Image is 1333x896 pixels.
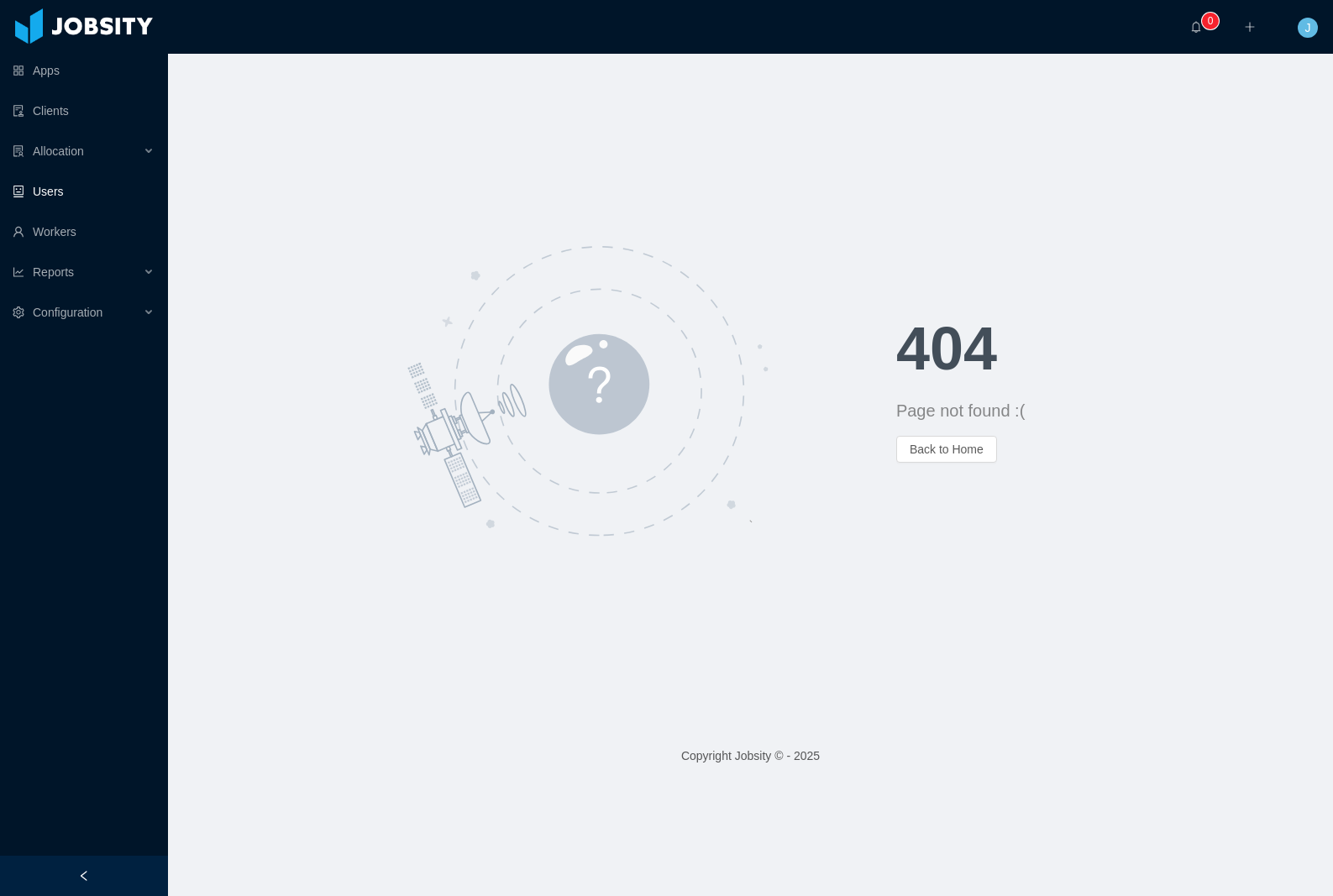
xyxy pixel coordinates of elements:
sup: 0 [1202,13,1219,29]
div: Page not found :( [896,399,1333,422]
a: icon: auditClients [13,94,155,128]
footer: Copyright Jobsity © - 2025 [168,727,1333,785]
i: icon: bell [1190,21,1202,33]
a: icon: robotUsers [13,175,155,208]
span: Reports [33,265,74,279]
i: icon: setting [13,307,24,318]
a: icon: appstoreApps [13,54,155,87]
i: icon: solution [13,145,24,157]
i: icon: plus [1244,21,1256,33]
button: Back to Home [896,436,997,463]
span: Allocation [33,144,84,158]
i: icon: line-chart [13,266,24,278]
a: Back to Home [896,443,997,456]
h1: 404 [896,318,1333,379]
span: J [1305,18,1311,38]
span: Configuration [33,306,102,319]
a: icon: userWorkers [13,215,155,249]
